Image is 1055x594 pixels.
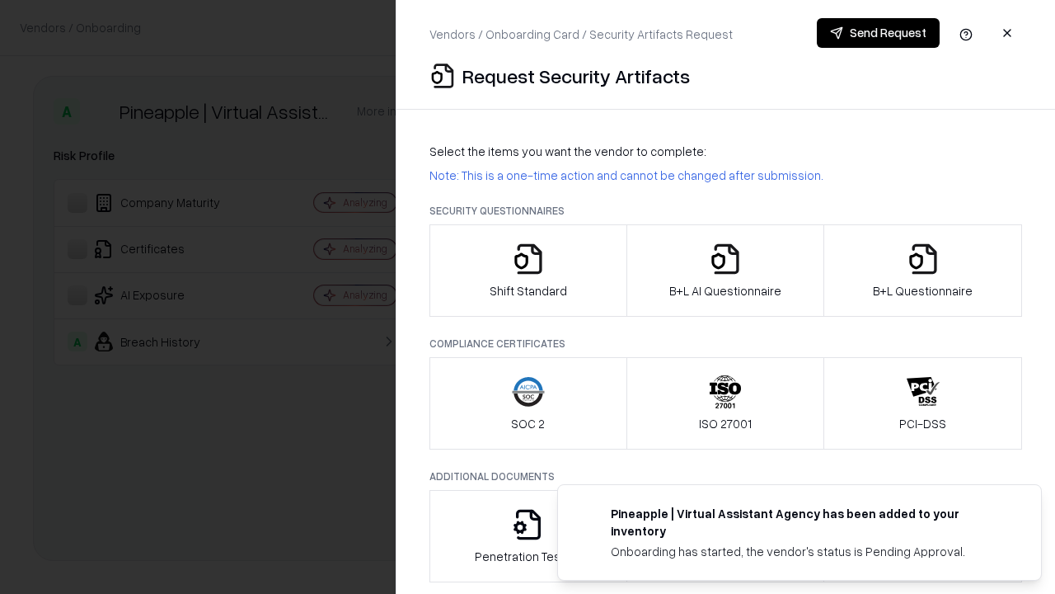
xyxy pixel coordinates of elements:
[429,26,733,43] p: Vendors / Onboarding Card / Security Artifacts Request
[429,357,627,450] button: SOC 2
[817,18,940,48] button: Send Request
[429,167,1022,184] p: Note: This is a one-time action and cannot be changed after submission.
[511,415,545,432] p: SOC 2
[429,224,627,317] button: Shift Standard
[669,282,781,299] p: B+L AI Questionnaire
[429,143,1022,160] p: Select the items you want the vendor to complete:
[429,337,1022,351] p: Compliance Certificates
[611,543,1001,560] div: Onboarding has started, the vendor's status is Pending Approval.
[626,357,825,450] button: ISO 27001
[626,224,825,317] button: B+L AI Questionnaire
[490,282,567,299] p: Shift Standard
[462,63,690,89] p: Request Security Artifacts
[475,548,581,565] p: Penetration Testing
[823,224,1022,317] button: B+L Questionnaire
[429,490,627,582] button: Penetration Testing
[699,415,752,432] p: ISO 27001
[611,505,1001,540] div: Pineapple | Virtual Assistant Agency has been added to your inventory
[873,282,973,299] p: B+L Questionnaire
[429,204,1022,218] p: Security Questionnaires
[899,415,946,432] p: PCI-DSS
[578,505,598,525] img: trypineapple.com
[429,469,1022,483] p: Additional Documents
[823,357,1022,450] button: PCI-DSS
